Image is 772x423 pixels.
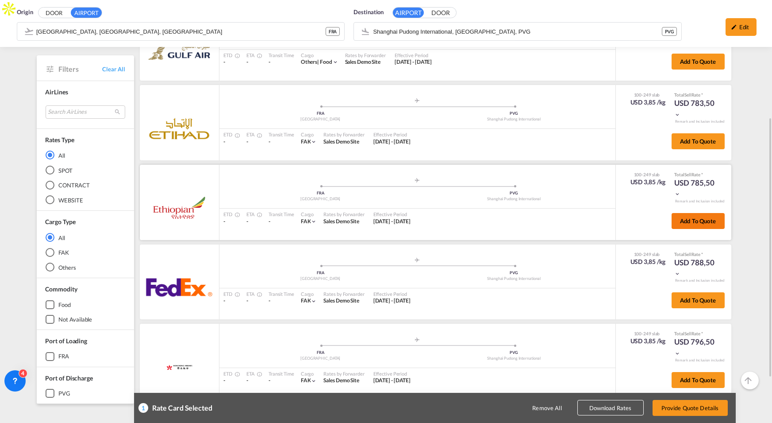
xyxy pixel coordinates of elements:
[674,178,718,199] div: USD 785,50
[395,52,432,58] div: Effective Period
[674,98,718,119] div: USD 783,50
[311,378,317,384] md-icon: icon-chevron-down
[46,389,125,398] md-checkbox: PVG
[153,197,206,219] img: ETHIOPIAN AIRLINES
[672,213,725,229] button: Add to quote
[59,352,69,360] div: FRA
[246,52,260,58] div: ETA
[224,52,238,58] div: ETD
[684,92,691,97] span: Sell
[246,58,248,65] span: -
[301,131,317,138] div: Cargo
[672,292,725,308] button: Add to quote
[672,54,725,70] button: Add to quote
[417,116,611,122] div: Shanghai Pudong International
[373,218,411,225] div: 07 Apr 2025 - 31 Dec 2026
[674,191,680,197] md-icon: icon-chevron-down
[138,403,148,413] div: 1
[525,400,569,416] button: Remove All
[46,352,125,361] md-checkbox: FRA
[417,356,611,361] div: Shanghai Pudong International
[232,53,238,58] md-icon: Estimated Time Of Departure
[373,370,411,377] div: Effective Period
[246,377,248,384] span: -
[674,171,718,178] div: Total Rate
[59,64,103,74] span: Filters
[653,400,728,416] button: Provide Quote Details
[148,38,210,60] img: Gulf Air B.S.C. (c)
[373,377,411,384] span: [DATE] - [DATE]
[46,217,76,226] div: Cargo Type
[59,300,71,308] div: food
[246,211,260,217] div: ETA
[224,291,238,297] div: ETD
[46,135,74,144] div: Rates Type
[628,171,666,178] div: 100-249 slab
[232,292,238,297] md-icon: Estimated Time Of Departure
[224,370,238,377] div: ETD
[332,59,338,65] md-icon: icon-chevron-down
[148,403,212,413] div: Rate Card Selected
[417,276,611,282] div: Shanghai Pudong International
[630,178,666,186] div: USD 3,85 /kg
[323,218,359,225] span: Sales Demo Site
[301,52,338,58] div: Cargo
[317,58,319,65] span: |
[246,370,260,377] div: ETA
[224,196,418,202] div: [GEOGRAPHIC_DATA]
[301,58,320,65] span: Others
[323,138,364,146] div: Sales Demo Site
[224,211,238,217] div: ETD
[224,190,418,196] div: FRA
[224,276,418,282] div: [GEOGRAPHIC_DATA]
[102,65,125,73] span: Clear All
[726,18,757,36] div: icon-pencilEdit
[224,138,226,145] span: -
[46,263,125,272] md-radio-button: Others
[668,278,731,283] div: Remark and Inclusion included
[224,377,226,384] span: -
[672,372,725,388] button: Add to quote
[323,291,364,297] div: Rates by Forwarder
[674,251,718,257] div: Total Rate
[674,271,680,277] md-icon: icon-chevron-down
[412,258,422,262] md-icon: assets/icons/custom/roll-o-plane.svg
[323,211,364,217] div: Rates by Forwarder
[311,218,317,225] md-icon: icon-chevron-down
[417,270,611,276] div: PVG
[668,199,731,204] div: Remark and Inclusion included
[395,58,432,65] span: [DATE] - [DATE]
[373,138,411,146] div: 07 Apr 2025 - 31 Dec 2026
[224,350,418,356] div: FRA
[269,370,294,377] div: Transit Time
[254,212,260,217] md-icon: Estimated Time Of Arrival
[232,212,238,217] md-icon: Estimated Time Of Departure
[668,358,731,363] div: Remark and Inclusion included
[628,251,666,257] div: 100-249 slab
[46,180,125,189] md-radio-button: CONTRACT
[412,98,422,103] md-icon: assets/icons/custom/roll-o-plane.svg
[301,297,311,304] span: FAK
[700,92,703,97] span: Subject to Remarks
[301,377,311,384] span: FAK
[269,58,294,66] div: -
[630,98,666,107] div: USD 3,85 /kg
[59,315,92,323] div: not available
[17,23,344,40] md-input-container: Frankfurt am Main International, Frankfurt-am-Main, FRA
[684,331,691,336] span: Sell
[46,337,88,345] span: Port of Loading
[373,377,411,384] div: 07 Apr 2025 - 31 Dec 2026
[668,119,731,124] div: Remark and Inclusion included
[269,218,294,225] div: -
[311,298,317,304] md-icon: icon-chevron-down
[412,338,422,342] md-icon: assets/icons/custom/roll-o-plane.svg
[373,218,411,225] span: [DATE] - [DATE]
[224,270,418,276] div: FRA
[46,151,125,159] md-radio-button: All
[345,58,381,65] span: Sales Demo Site
[674,330,718,337] div: Total Rate
[628,92,666,98] div: 100-249 slab
[269,297,294,305] div: -
[395,58,432,66] div: 07 Apr 2025 - 31 Dec 2026
[674,92,718,98] div: Total Rate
